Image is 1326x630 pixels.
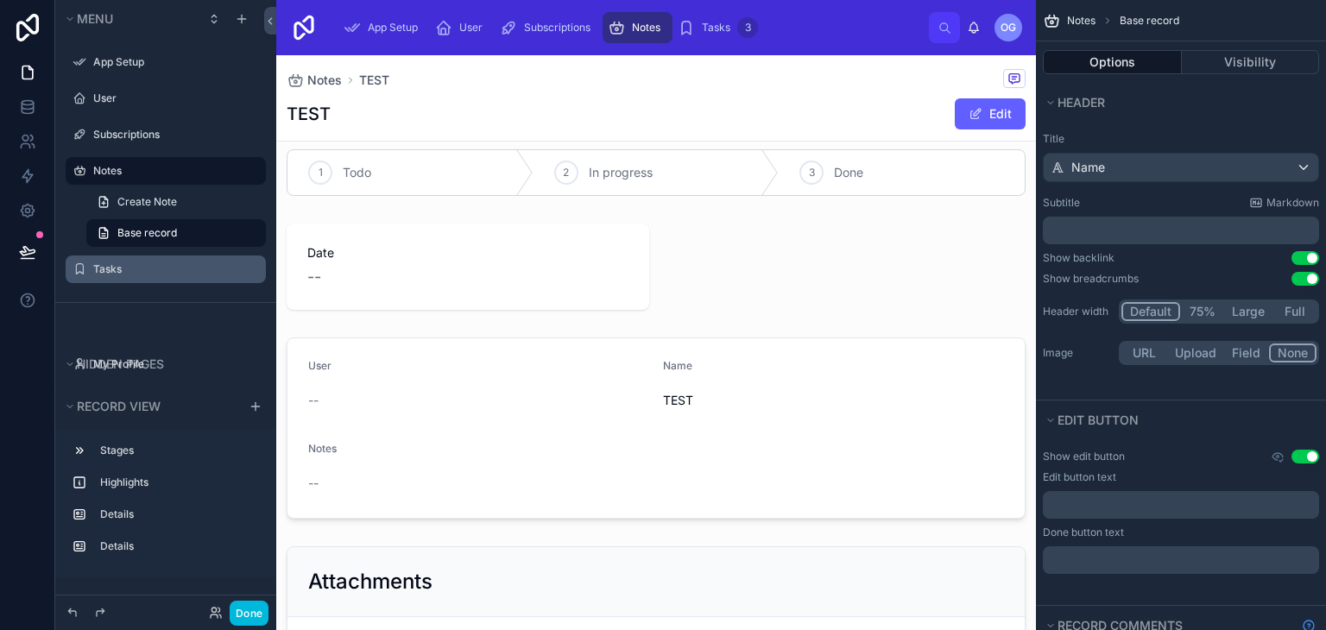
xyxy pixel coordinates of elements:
[117,226,177,240] span: Base record
[1043,217,1319,244] div: scrollable content
[1224,302,1272,321] button: Large
[1249,196,1319,210] a: Markdown
[230,601,268,626] button: Done
[430,12,495,43] a: User
[1043,491,1319,519] div: scrollable content
[117,195,177,209] span: Create Note
[632,21,660,35] span: Notes
[1043,91,1309,115] button: Header
[1043,408,1309,432] button: Edit button
[86,219,266,247] a: Base record
[955,98,1026,129] button: Edit
[93,164,256,178] label: Notes
[338,12,430,43] a: App Setup
[93,128,256,142] label: Subscriptions
[737,17,758,38] div: 3
[603,12,672,43] a: Notes
[1043,346,1112,360] label: Image
[368,21,418,35] span: App Setup
[1043,272,1139,286] div: Show breadcrumbs
[1043,132,1319,146] label: Title
[287,72,342,89] a: Notes
[359,72,389,89] a: TEST
[1043,526,1124,539] label: Done button text
[77,399,161,413] span: Record view
[1043,153,1319,182] button: Name
[1269,343,1317,362] button: None
[1058,413,1139,427] span: Edit button
[1121,302,1180,321] button: Default
[1043,305,1112,318] label: Header width
[100,539,252,553] label: Details
[77,11,113,26] span: Menu
[100,444,252,457] label: Stages
[331,9,929,47] div: scrollable content
[290,14,318,41] img: App logo
[93,91,256,105] label: User
[93,55,256,69] label: App Setup
[100,507,252,521] label: Details
[1266,196,1319,210] span: Markdown
[1182,50,1320,74] button: Visibility
[672,12,763,43] a: Tasks3
[1043,450,1125,463] label: Show edit button
[524,21,590,35] span: Subscriptions
[100,476,252,489] label: Highlights
[495,12,603,43] a: Subscriptions
[1043,546,1319,574] div: scrollable content
[1043,470,1116,484] label: Edit button text
[93,357,256,371] label: My Profile
[1167,343,1224,362] button: Upload
[55,429,276,577] div: scrollable content
[1043,251,1114,265] div: Show backlink
[1121,343,1167,362] button: URL
[287,102,331,126] h1: TEST
[1001,21,1016,35] span: OG
[1043,50,1182,74] button: Options
[1067,14,1096,28] span: Notes
[86,188,266,216] a: Create Note
[702,21,730,35] span: Tasks
[1120,14,1179,28] span: Base record
[1058,95,1105,110] span: Header
[1043,196,1080,210] label: Subtitle
[1180,302,1224,321] button: 75%
[307,72,342,89] span: Notes
[93,262,256,276] label: Tasks
[62,7,197,31] button: Menu
[62,352,259,376] button: Hidden pages
[1224,343,1270,362] button: Field
[459,21,483,35] span: User
[1071,159,1105,176] span: Name
[62,394,238,419] button: Record view
[1272,302,1317,321] button: Full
